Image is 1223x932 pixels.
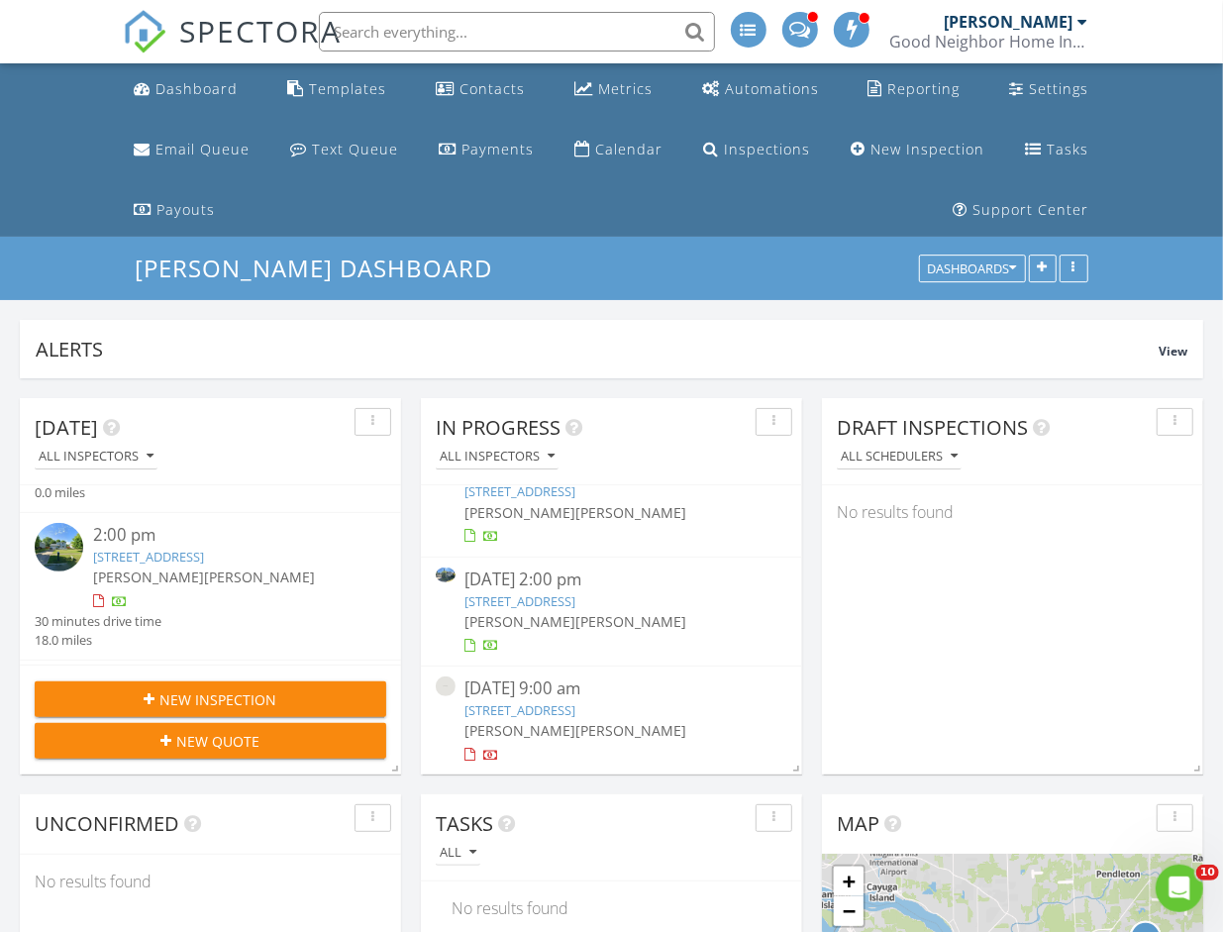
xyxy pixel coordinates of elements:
[313,140,399,158] div: Text Queue
[436,676,456,696] img: streetview
[35,681,386,717] button: New Inspection
[566,71,661,108] a: Metrics
[834,867,864,896] a: Zoom in
[725,140,811,158] div: Inspections
[465,721,576,740] span: [PERSON_NAME]
[694,71,827,108] a: Automations (Advanced)
[465,568,759,592] div: [DATE] 2:00 pm
[35,444,157,470] button: All Inspectors
[93,548,204,566] a: [STREET_ADDRESS]
[465,482,576,500] a: [STREET_ADDRESS]
[93,523,357,548] div: 2:00 pm
[35,723,386,759] button: New Quote
[465,503,576,522] span: [PERSON_NAME]
[1196,865,1219,880] span: 10
[1048,140,1089,158] div: Tasks
[945,12,1073,32] div: [PERSON_NAME]
[465,592,576,610] a: [STREET_ADDRESS]
[279,71,394,108] a: Templates
[598,79,653,98] div: Metrics
[180,10,343,52] span: SPECTORA
[844,132,993,168] a: New Inspection
[35,810,179,837] span: Unconfirmed
[465,612,576,631] span: [PERSON_NAME]
[157,200,216,219] div: Payouts
[135,252,509,284] a: [PERSON_NAME] Dashboard
[576,503,687,522] span: [PERSON_NAME]
[127,132,258,168] a: Email Queue
[1029,79,1088,98] div: Settings
[35,612,161,631] div: 30 minutes drive time
[1018,132,1097,168] a: Tasks
[436,568,456,582] img: 9314620%2Fcover_photos%2Frc05qztagueDDBRoGo4k%2Fsmall.jpg
[35,483,154,502] div: 0.0 miles
[93,568,204,586] span: [PERSON_NAME]
[428,71,533,108] a: Contacts
[696,132,819,168] a: Inspections
[890,32,1088,52] div: Good Neighbor Home Inspections
[436,676,787,765] a: [DATE] 9:00 am [STREET_ADDRESS] [PERSON_NAME][PERSON_NAME]
[973,200,1089,219] div: Support Center
[725,79,819,98] div: Automations
[35,631,161,650] div: 18.0 miles
[156,79,239,98] div: Dashboard
[436,810,493,837] span: Tasks
[177,731,260,752] span: New Quote
[1159,343,1187,360] span: View
[861,71,968,108] a: Reporting
[576,721,687,740] span: [PERSON_NAME]
[567,132,671,168] a: Calendar
[440,846,476,860] div: All
[436,840,480,867] button: All
[35,523,386,650] a: 2:00 pm [STREET_ADDRESS] [PERSON_NAME][PERSON_NAME] 30 minutes drive time 18.0 miles
[576,612,687,631] span: [PERSON_NAME]
[822,485,1203,539] div: No results found
[319,12,715,52] input: Search everything...
[283,132,407,168] a: Text Queue
[1001,71,1096,108] a: Settings
[841,450,958,464] div: All schedulers
[432,132,543,168] a: Payments
[465,701,576,719] a: [STREET_ADDRESS]
[36,336,1159,362] div: Alerts
[204,568,315,586] span: [PERSON_NAME]
[436,458,787,546] a: [DATE] 9:00 am [STREET_ADDRESS] [PERSON_NAME][PERSON_NAME]
[596,140,663,158] div: Calendar
[127,71,247,108] a: Dashboard
[156,140,251,158] div: Email Queue
[127,192,224,229] a: Payouts
[928,262,1017,276] div: Dashboards
[837,414,1028,441] span: Draft Inspections
[309,79,386,98] div: Templates
[436,444,559,470] button: All Inspectors
[465,676,759,701] div: [DATE] 9:00 am
[440,450,555,464] div: All Inspectors
[35,414,98,441] span: [DATE]
[919,256,1026,283] button: Dashboards
[123,10,166,53] img: The Best Home Inspection Software - Spectora
[20,855,401,908] div: No results found
[871,140,985,158] div: New Inspection
[436,568,787,656] a: [DATE] 2:00 pm [STREET_ADDRESS] [PERSON_NAME][PERSON_NAME]
[459,79,525,98] div: Contacts
[436,414,561,441] span: In Progress
[123,27,343,68] a: SPECTORA
[1156,865,1203,912] iframe: Intercom live chat
[462,140,535,158] div: Payments
[946,192,1097,229] a: Support Center
[837,810,879,837] span: Map
[834,896,864,926] a: Zoom out
[837,444,962,470] button: All schedulers
[39,450,153,464] div: All Inspectors
[160,689,277,710] span: New Inspection
[35,523,83,571] img: streetview
[888,79,961,98] div: Reporting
